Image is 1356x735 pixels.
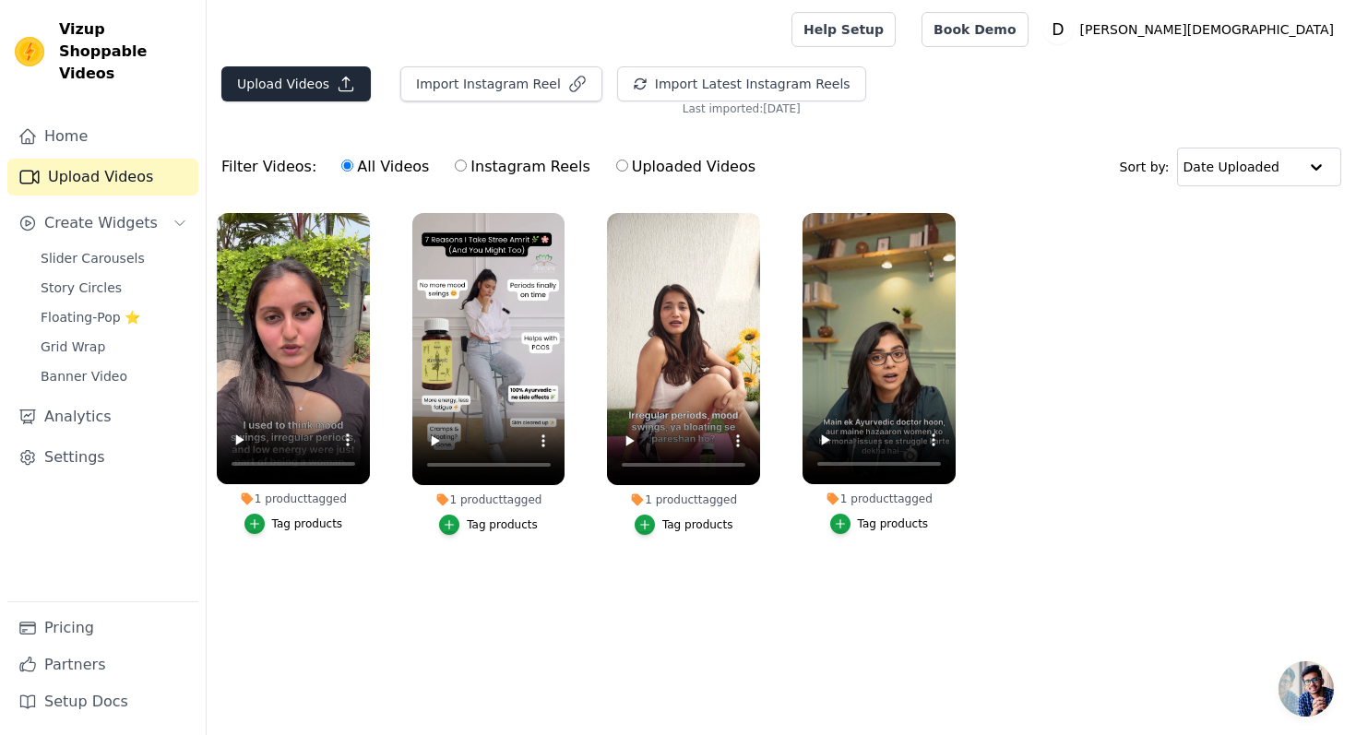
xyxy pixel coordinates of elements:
[244,514,343,534] button: Tag products
[7,398,198,435] a: Analytics
[1052,20,1064,39] text: D
[615,155,756,179] label: Uploaded Videos
[30,334,198,360] a: Grid Wrap
[830,514,929,534] button: Tag products
[7,646,198,683] a: Partners
[7,205,198,242] button: Create Widgets
[791,12,896,47] a: Help Setup
[15,37,44,66] img: Vizup
[1073,13,1341,46] p: [PERSON_NAME][DEMOGRAPHIC_DATA]
[41,338,105,356] span: Grid Wrap
[7,610,198,646] a: Pricing
[41,367,127,385] span: Banner Video
[439,515,538,535] button: Tag products
[858,516,929,531] div: Tag products
[272,516,343,531] div: Tag products
[412,492,565,507] div: 1 product tagged
[607,492,760,507] div: 1 product tagged
[44,212,158,234] span: Create Widgets
[217,492,370,506] div: 1 product tagged
[662,517,733,532] div: Tag products
[1120,148,1342,186] div: Sort by:
[41,279,122,297] span: Story Circles
[617,66,866,101] button: Import Latest Instagram Reels
[400,66,602,101] button: Import Instagram Reel
[221,66,371,101] button: Upload Videos
[30,245,198,271] a: Slider Carousels
[455,160,467,172] input: Instagram Reels
[7,118,198,155] a: Home
[340,155,430,179] label: All Videos
[635,515,733,535] button: Tag products
[221,146,766,188] div: Filter Videos:
[30,363,198,389] a: Banner Video
[803,492,956,506] div: 1 product tagged
[30,275,198,301] a: Story Circles
[454,155,590,179] label: Instagram Reels
[7,683,198,720] a: Setup Docs
[341,160,353,172] input: All Videos
[41,249,145,267] span: Slider Carousels
[1279,661,1334,717] a: Open chat
[59,18,191,85] span: Vizup Shoppable Videos
[922,12,1028,47] a: Book Demo
[7,159,198,196] a: Upload Videos
[41,308,140,326] span: Floating-Pop ⭐
[467,517,538,532] div: Tag products
[683,101,801,116] span: Last imported: [DATE]
[616,160,628,172] input: Uploaded Videos
[1043,13,1341,46] button: D [PERSON_NAME][DEMOGRAPHIC_DATA]
[7,439,198,476] a: Settings
[30,304,198,330] a: Floating-Pop ⭐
